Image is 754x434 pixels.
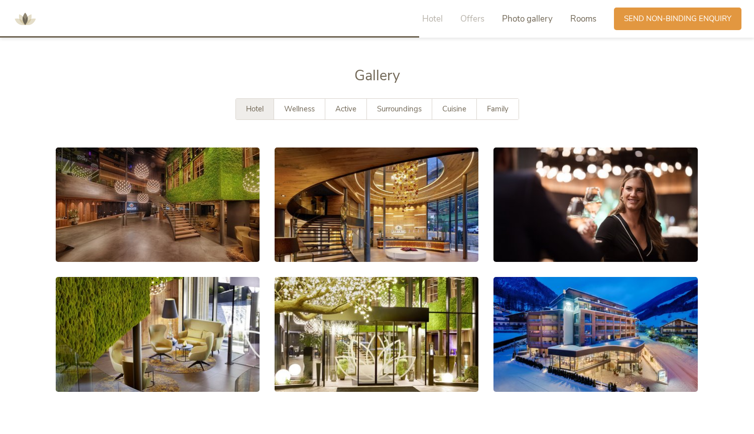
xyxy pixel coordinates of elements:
[442,104,466,114] span: Cuisine
[487,104,509,114] span: Family
[502,13,553,25] span: Photo gallery
[10,4,40,34] img: AMONTI & LUNARIS Wellnessresort
[624,14,731,24] span: Send non-binding enquiry
[422,13,443,25] span: Hotel
[377,104,422,114] span: Surroundings
[460,13,484,25] span: Offers
[246,104,264,114] span: Hotel
[335,104,356,114] span: Active
[284,104,315,114] span: Wellness
[10,15,40,22] a: AMONTI & LUNARIS Wellnessresort
[354,66,400,85] span: Gallery
[570,13,596,25] span: Rooms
